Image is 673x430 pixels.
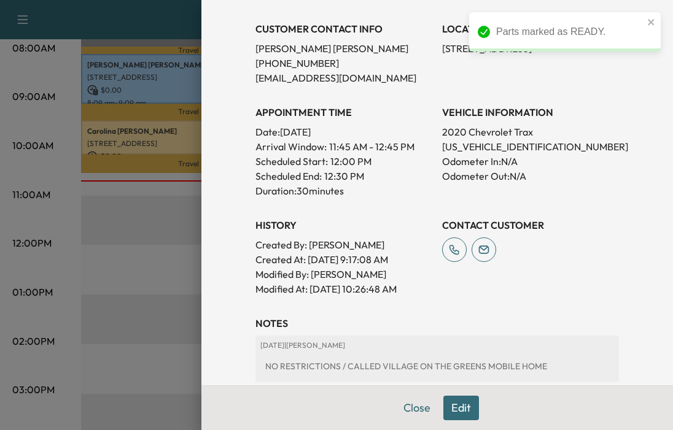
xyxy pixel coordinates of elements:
[255,56,432,71] p: [PHONE_NUMBER]
[255,105,432,120] h3: APPOINTMENT TIME
[442,154,619,169] p: Odometer In: N/A
[255,169,322,183] p: Scheduled End:
[443,396,479,420] button: Edit
[647,17,656,27] button: close
[255,139,432,154] p: Arrival Window:
[255,252,432,267] p: Created At : [DATE] 9:17:08 AM
[442,21,619,36] h3: LOCATION
[442,218,619,232] h3: CONTACT CUSTOMER
[255,183,432,198] p: Duration: 30 minutes
[260,355,614,377] div: NO RESTRICTIONS / CALLED VILLAGE ON THE GREENS MOBILE HOME
[255,21,432,36] h3: CUSTOMER CONTACT INFO
[255,237,432,252] p: Created By : [PERSON_NAME]
[324,169,364,183] p: 12:30 PM
[330,154,372,169] p: 12:00 PM
[255,316,619,331] h3: NOTES
[442,41,619,56] p: [STREET_ADDRESS]
[255,125,432,139] p: Date: [DATE]
[496,25,644,39] div: Parts marked as READY.
[255,267,432,282] p: Modified By : [PERSON_NAME]
[255,71,432,85] p: [EMAIL_ADDRESS][DOMAIN_NAME]
[442,139,619,154] p: [US_VEHICLE_IDENTIFICATION_NUMBER]
[442,105,619,120] h3: VEHICLE INFORMATION
[442,169,619,183] p: Odometer Out: N/A
[255,154,328,169] p: Scheduled Start:
[329,139,414,154] span: 11:45 AM - 12:45 PM
[395,396,438,420] button: Close
[255,218,432,232] h3: History
[442,125,619,139] p: 2020 Chevrolet Trax
[255,282,432,296] p: Modified At : [DATE] 10:26:48 AM
[255,41,432,56] p: [PERSON_NAME] [PERSON_NAME]
[260,340,614,350] p: [DATE] | [PERSON_NAME]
